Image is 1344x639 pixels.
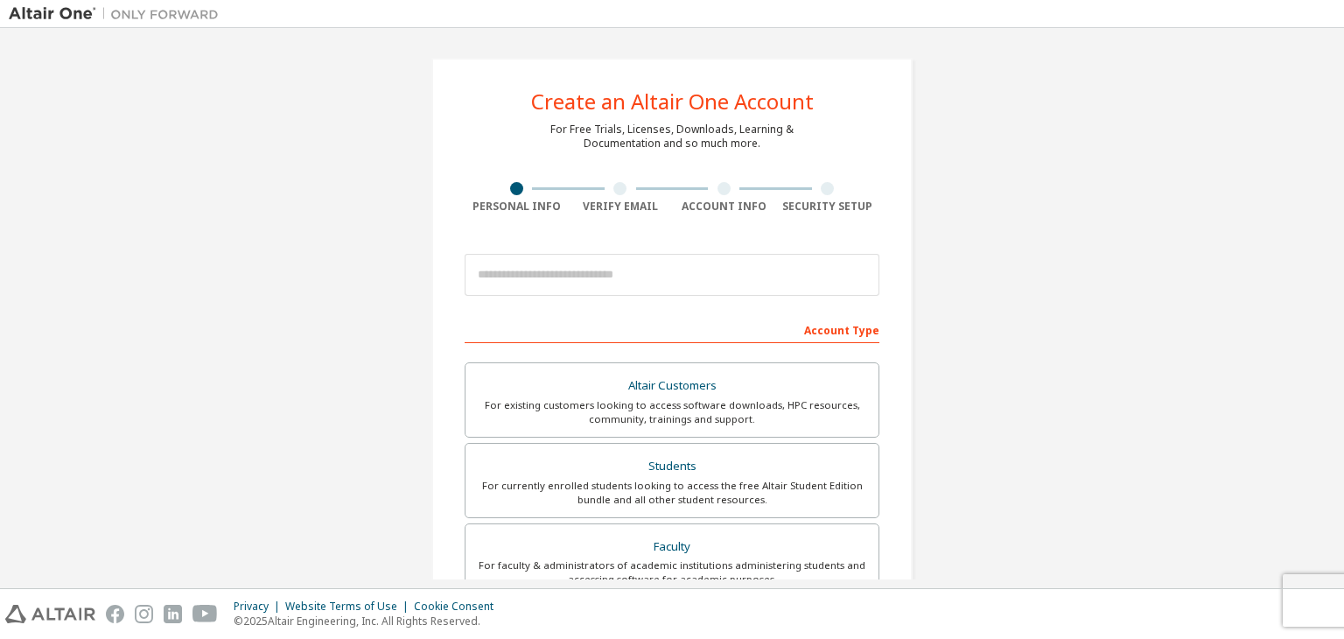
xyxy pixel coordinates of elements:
[476,558,868,586] div: For faculty & administrators of academic institutions administering students and accessing softwa...
[164,605,182,623] img: linkedin.svg
[9,5,227,23] img: Altair One
[285,600,414,614] div: Website Terms of Use
[465,200,569,214] div: Personal Info
[414,600,504,614] div: Cookie Consent
[5,605,95,623] img: altair_logo.svg
[550,123,794,151] div: For Free Trials, Licenses, Downloads, Learning & Documentation and so much more.
[234,614,504,628] p: © 2025 Altair Engineering, Inc. All Rights Reserved.
[465,315,879,343] div: Account Type
[476,374,868,398] div: Altair Customers
[569,200,673,214] div: Verify Email
[672,200,776,214] div: Account Info
[776,200,880,214] div: Security Setup
[531,91,814,112] div: Create an Altair One Account
[476,454,868,479] div: Students
[476,479,868,507] div: For currently enrolled students looking to access the free Altair Student Edition bundle and all ...
[135,605,153,623] img: instagram.svg
[106,605,124,623] img: facebook.svg
[234,600,285,614] div: Privacy
[476,398,868,426] div: For existing customers looking to access software downloads, HPC resources, community, trainings ...
[476,535,868,559] div: Faculty
[192,605,218,623] img: youtube.svg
